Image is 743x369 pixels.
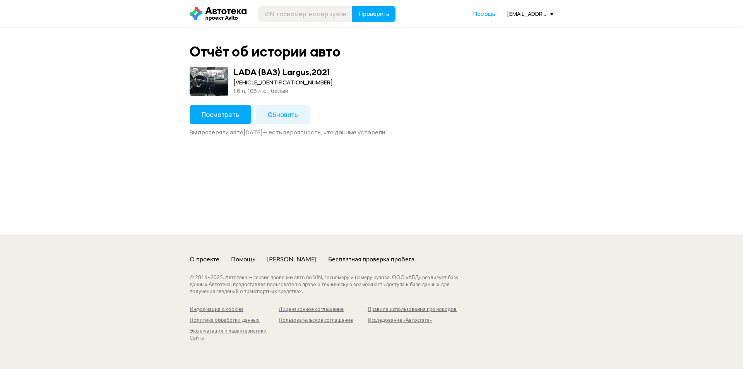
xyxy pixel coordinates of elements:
div: [EMAIL_ADDRESS][DOMAIN_NAME] [507,10,553,17]
button: Проверить [352,6,395,22]
div: [VEHICLE_IDENTIFICATION_NUMBER] [233,78,333,87]
div: Отчёт об истории авто [190,43,341,60]
a: Правила использования промокодов [368,306,457,313]
a: Информация о cookies [190,306,279,313]
button: Посмотреть [190,105,251,124]
a: Лицензионное соглашение [279,306,368,313]
span: Посмотреть [202,110,239,119]
span: Проверить [358,11,389,17]
a: Помощь [231,255,255,264]
a: [PERSON_NAME] [267,255,317,264]
a: Эксплуатация и характеристики Сайта [190,328,279,342]
span: Помощь [473,10,495,17]
a: Бесплатная проверка пробега [328,255,414,264]
div: LADA (ВАЗ) Largus , 2021 [233,67,330,77]
a: О проекте [190,255,219,264]
a: Политика обработки данных [190,317,279,324]
a: Пользовательское соглашение [279,317,368,324]
div: © 2016– 2025 . Автотека — сервис проверки авто по VIN, госномеру и номеру кузова. ООО «АБД» реали... [190,275,474,295]
div: 1.6 л, 106 л.c., белый [233,87,333,95]
a: Исследование «Автостата» [368,317,457,324]
a: Помощь [473,10,495,18]
button: Обновить [256,105,310,124]
div: Вы проверяли авто [DATE] — есть вероятность, что данные устарели. [190,129,553,136]
input: VIN, госномер, номер кузова [258,6,353,22]
span: Обновить [268,110,298,119]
